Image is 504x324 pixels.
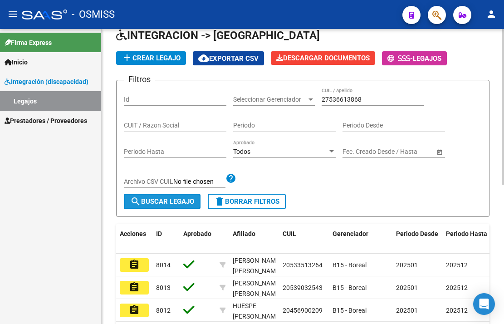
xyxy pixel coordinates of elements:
[116,29,320,42] span: INTEGRACION -> [GEOGRAPHIC_DATA]
[271,51,375,65] button: Descargar Documentos
[124,178,173,185] span: Archivo CSV CUIL
[156,230,162,237] span: ID
[387,54,413,63] span: -
[283,307,323,314] span: 20456900209
[233,230,255,237] span: Afiliado
[446,261,468,269] span: 202512
[5,38,52,48] span: Firma Express
[156,284,171,291] span: 8013
[396,261,418,269] span: 202501
[183,230,211,237] span: Aprobado
[486,9,497,20] mat-icon: person
[276,54,370,62] span: Descargar Documentos
[124,194,201,209] button: Buscar Legajo
[473,293,495,315] div: Open Intercom Messenger
[122,52,132,63] mat-icon: add
[333,284,367,291] span: B15 - Boreal
[5,116,87,126] span: Prestadores / Proveedores
[392,224,442,254] datatable-header-cell: Periodo Desde
[396,230,438,237] span: Periodo Desde
[233,301,281,322] div: HUESPE [PERSON_NAME]
[233,148,250,155] span: Todos
[130,196,141,207] mat-icon: search
[193,51,264,65] button: Exportar CSV
[152,224,180,254] datatable-header-cell: ID
[173,178,225,186] input: Archivo CSV CUIL
[279,224,329,254] datatable-header-cell: CUIL
[122,54,181,62] span: Crear Legajo
[198,53,209,64] mat-icon: cloud_download
[446,284,468,291] span: 202512
[435,147,444,157] button: Open calendar
[329,224,392,254] datatable-header-cell: Gerenciador
[333,230,368,237] span: Gerenciador
[116,224,152,254] datatable-header-cell: Acciones
[116,51,186,65] button: Crear Legajo
[283,261,323,269] span: 20533513264
[233,278,281,299] div: [PERSON_NAME] [PERSON_NAME]
[283,284,323,291] span: 20539032543
[72,5,115,25] span: - OSMISS
[333,261,367,269] span: B15 - Boreal
[180,224,216,254] datatable-header-cell: Aprobado
[343,148,376,156] input: Fecha inicio
[283,230,296,237] span: CUIL
[156,307,171,314] span: 8012
[396,307,418,314] span: 202501
[130,197,194,206] span: Buscar Legajo
[5,77,88,87] span: Integración (discapacidad)
[214,197,279,206] span: Borrar Filtros
[129,259,140,270] mat-icon: assignment
[333,307,367,314] span: B15 - Boreal
[225,173,236,184] mat-icon: help
[156,261,171,269] span: 8014
[129,282,140,293] mat-icon: assignment
[396,284,418,291] span: 202501
[383,148,428,156] input: Fecha fin
[446,307,468,314] span: 202512
[198,54,259,63] span: Exportar CSV
[229,224,279,254] datatable-header-cell: Afiliado
[120,230,146,237] span: Acciones
[382,51,447,65] button: -Legajos
[5,57,28,67] span: Inicio
[7,9,18,20] mat-icon: menu
[124,73,155,86] h3: Filtros
[208,194,286,209] button: Borrar Filtros
[446,230,487,237] span: Periodo Hasta
[214,196,225,207] mat-icon: delete
[442,224,492,254] datatable-header-cell: Periodo Hasta
[413,54,441,63] span: Legajos
[233,255,281,276] div: [PERSON_NAME] [PERSON_NAME]
[129,304,140,315] mat-icon: assignment
[233,96,307,103] span: Seleccionar Gerenciador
